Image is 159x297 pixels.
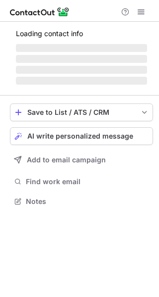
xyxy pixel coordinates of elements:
span: Notes [26,197,149,206]
p: Loading contact info [16,30,147,38]
span: ‌ [16,44,147,52]
span: Find work email [26,177,149,186]
button: Add to email campaign [10,151,153,169]
button: Find work email [10,175,153,189]
span: Add to email campaign [27,156,106,164]
span: ‌ [16,55,147,63]
span: ‌ [16,77,147,85]
div: Save to List / ATS / CRM [27,108,136,116]
span: AI write personalized message [27,132,133,140]
img: ContactOut v5.3.10 [10,6,70,18]
button: AI write personalized message [10,127,153,145]
span: ‌ [16,66,147,74]
button: Notes [10,195,153,208]
button: save-profile-one-click [10,103,153,121]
